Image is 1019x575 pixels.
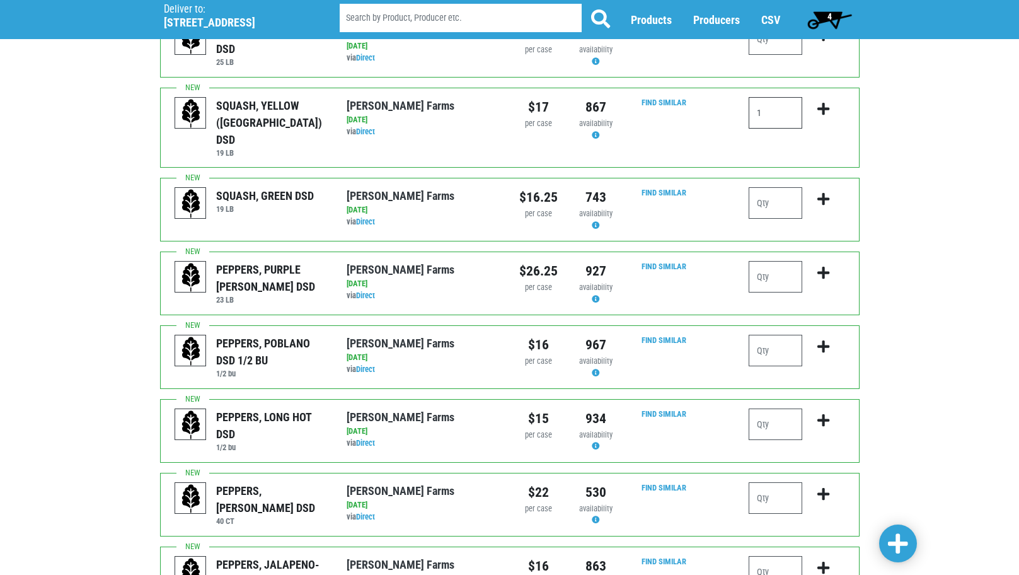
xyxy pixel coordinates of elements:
[827,11,832,21] span: 4
[356,127,375,136] a: Direct
[175,98,207,129] img: placeholder-variety-43d6402dacf2d531de610a020419775a.svg
[519,118,558,130] div: per case
[347,558,454,571] a: [PERSON_NAME] Farms
[347,352,500,364] div: [DATE]
[216,148,328,158] h6: 19 LB
[519,282,558,294] div: per case
[749,409,802,440] input: Qty
[216,409,328,443] div: PEPPERS, LONG HOT DSD
[642,483,686,492] a: Find Similar
[519,208,558,220] div: per case
[347,263,454,276] a: [PERSON_NAME] Farms
[216,295,328,305] h6: 23 LB
[519,261,558,281] div: $26.25
[347,126,500,138] div: via
[216,369,328,378] h6: 1/2 bu
[749,97,802,129] input: Qty
[519,429,558,441] div: per case
[347,499,500,511] div: [DATE]
[356,291,375,300] a: Direct
[579,504,613,513] span: availability
[519,335,558,355] div: $16
[164,16,308,30] h5: [STREET_ADDRESS]
[642,557,686,566] a: Find Similar
[175,24,207,55] img: placeholder-variety-43d6402dacf2d531de610a020419775a.svg
[577,187,615,207] div: 743
[577,335,615,355] div: 967
[519,97,558,117] div: $17
[642,335,686,345] a: Find Similar
[175,335,207,367] img: placeholder-variety-43d6402dacf2d531de610a020419775a.svg
[761,13,780,26] a: CSV
[356,53,375,62] a: Direct
[579,430,613,439] span: availability
[347,364,500,376] div: via
[519,409,558,429] div: $15
[356,512,375,521] a: Direct
[216,335,328,369] div: PEPPERS, POBLANO DSD 1/2 BU
[749,482,802,514] input: Qty
[356,217,375,226] a: Direct
[519,187,558,207] div: $16.25
[577,482,615,502] div: 530
[216,204,314,214] h6: 19 LB
[749,187,802,219] input: Qty
[749,335,802,366] input: Qty
[356,364,375,374] a: Direct
[347,204,500,216] div: [DATE]
[216,187,314,204] div: SQUASH, GREEN DSD
[216,482,328,516] div: PEPPERS, [PERSON_NAME] DSD
[577,409,615,429] div: 934
[631,13,672,26] a: Products
[216,443,328,452] h6: 1/2 bu
[347,438,500,450] div: via
[802,7,858,32] a: 4
[577,97,615,117] div: 867
[347,410,454,424] a: [PERSON_NAME] Farms
[579,119,613,128] span: availability
[579,45,613,54] span: availability
[216,23,328,57] div: TOMATOES, PLUM USA DSD
[693,13,740,26] a: Producers
[347,216,500,228] div: via
[749,261,802,293] input: Qty
[356,438,375,448] a: Direct
[642,188,686,197] a: Find Similar
[347,99,454,112] a: [PERSON_NAME] Farms
[642,262,686,271] a: Find Similar
[175,262,207,293] img: placeholder-variety-43d6402dacf2d531de610a020419775a.svg
[519,44,558,56] div: per case
[175,188,207,219] img: placeholder-variety-43d6402dacf2d531de610a020419775a.svg
[519,356,558,368] div: per case
[579,356,613,366] span: availability
[642,409,686,419] a: Find Similar
[579,282,613,292] span: availability
[347,290,500,302] div: via
[216,516,328,526] h6: 40 CT
[579,209,613,218] span: availability
[216,261,328,295] div: PEPPERS, PURPLE [PERSON_NAME] DSD
[347,337,454,350] a: [PERSON_NAME] Farms
[175,409,207,441] img: placeholder-variety-43d6402dacf2d531de610a020419775a.svg
[519,482,558,502] div: $22
[164,3,308,16] p: Deliver to:
[347,52,500,64] div: via
[577,261,615,281] div: 927
[175,483,207,514] img: placeholder-variety-43d6402dacf2d531de610a020419775a.svg
[347,40,500,52] div: [DATE]
[642,98,686,107] a: Find Similar
[347,189,454,202] a: [PERSON_NAME] Farms
[749,23,802,55] input: Qty
[347,426,500,438] div: [DATE]
[347,278,500,290] div: [DATE]
[347,484,454,497] a: [PERSON_NAME] Farms
[347,114,500,126] div: [DATE]
[347,511,500,523] div: via
[340,4,582,32] input: Search by Product, Producer etc.
[519,503,558,515] div: per case
[216,97,328,148] div: SQUASH, YELLOW ([GEOGRAPHIC_DATA]) DSD
[216,57,328,67] h6: 25 LB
